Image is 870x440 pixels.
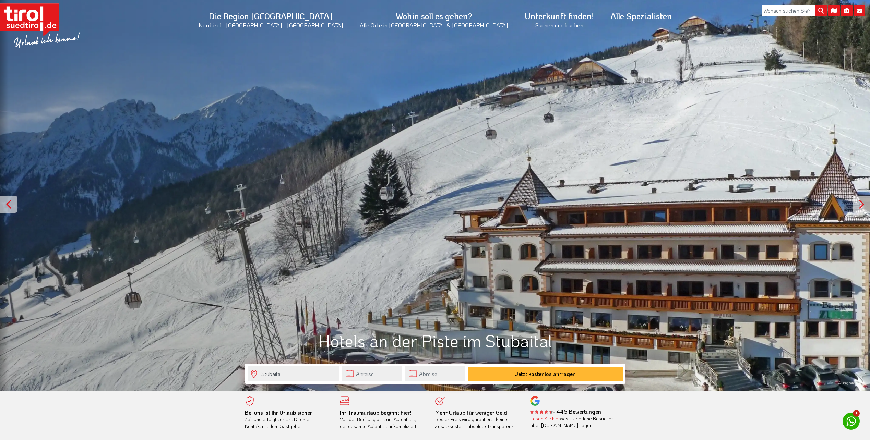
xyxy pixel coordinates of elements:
[530,415,560,422] a: Lesen Sie hier
[762,5,827,16] input: Wonach suchen Sie?
[351,3,516,36] a: Wohin soll es gehen?Alle Orte in [GEOGRAPHIC_DATA] & [GEOGRAPHIC_DATA]
[360,21,508,29] small: Alle Orte in [GEOGRAPHIC_DATA] & [GEOGRAPHIC_DATA]
[530,408,601,415] b: - 445 Bewertungen
[525,21,594,29] small: Suchen und buchen
[245,331,625,350] h1: Hotels an der Piste im Stubaital
[843,413,860,430] a: 1
[340,409,411,416] b: Ihr Traumurlaub beginnt hier!
[245,409,312,416] b: Bei uns ist Ihr Urlaub sicher
[405,366,465,381] input: Abreise
[530,415,615,429] div: was zufriedene Besucher über [DOMAIN_NAME] sagen
[435,409,520,430] div: Bester Preis wird garantiert - keine Zusatzkosten - absolute Transparenz
[342,366,402,381] input: Anreise
[199,21,343,29] small: Nordtirol - [GEOGRAPHIC_DATA] - [GEOGRAPHIC_DATA]
[828,5,840,16] i: Karte öffnen
[190,3,351,36] a: Die Region [GEOGRAPHIC_DATA]Nordtirol - [GEOGRAPHIC_DATA] - [GEOGRAPHIC_DATA]
[248,366,339,381] input: Wo soll's hingehen?
[602,3,680,29] a: Alle Spezialisten
[516,3,602,36] a: Unterkunft finden!Suchen und buchen
[841,5,853,16] i: Fotogalerie
[854,5,865,16] i: Kontakt
[245,409,330,430] div: Zahlung erfolgt vor Ort. Direkter Kontakt mit dem Gastgeber
[853,410,860,417] span: 1
[468,367,623,381] button: Jetzt kostenlos anfragen
[340,409,425,430] div: Von der Buchung bis zum Aufenthalt, der gesamte Ablauf ist unkompliziert
[435,409,507,416] b: Mehr Urlaub für weniger Geld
